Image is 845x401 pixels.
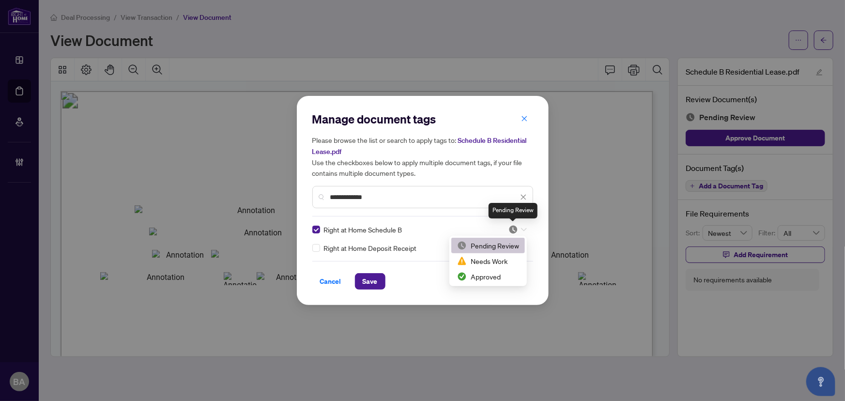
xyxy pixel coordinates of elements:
[451,253,525,269] div: Needs Work
[324,224,402,235] span: Right at Home Schedule B
[457,271,519,282] div: Approved
[457,256,467,266] img: status
[312,273,349,290] button: Cancel
[457,256,519,266] div: Needs Work
[508,225,518,234] img: status
[457,272,467,281] img: status
[312,111,533,127] h2: Manage document tags
[312,135,533,178] h5: Please browse the list or search to apply tags to: Use the checkboxes below to apply multiple doc...
[489,203,538,218] div: Pending Review
[355,273,385,290] button: Save
[324,243,417,253] span: Right at Home Deposit Receipt
[457,241,467,250] img: status
[806,367,835,396] button: Open asap
[451,269,525,284] div: Approved
[451,238,525,253] div: Pending Review
[457,240,519,251] div: Pending Review
[363,274,378,289] span: Save
[320,274,341,289] span: Cancel
[520,194,527,200] span: close
[521,115,528,122] span: close
[508,225,527,234] span: Pending Review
